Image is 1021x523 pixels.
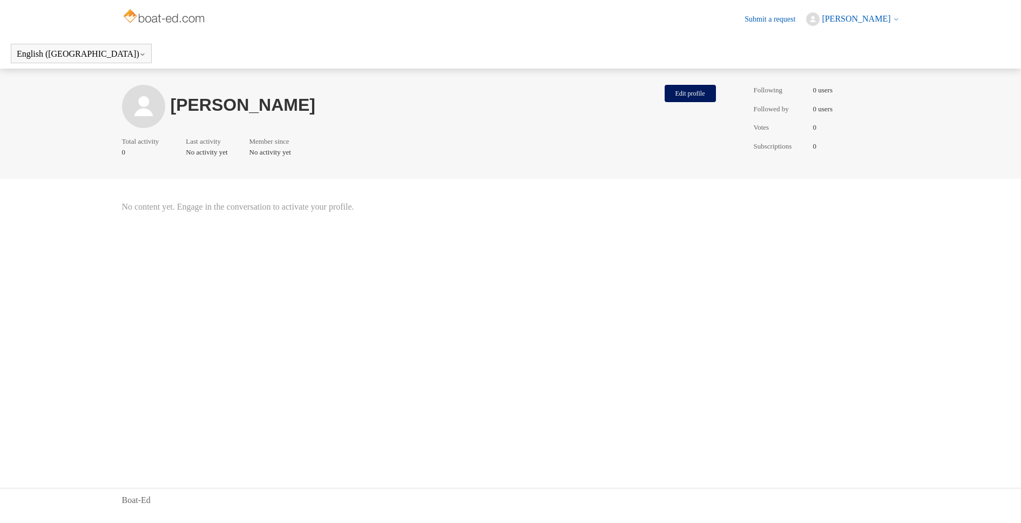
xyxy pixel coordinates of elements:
span: No content yet. Engage in the conversation to activate your profile. [122,200,721,213]
div: Live chat [985,487,1013,515]
button: English ([GEOGRAPHIC_DATA]) [17,49,146,59]
span: Last activity [186,136,222,147]
a: Submit a request [745,14,806,25]
span: 0 [813,141,817,152]
a: Boat-Ed [122,494,151,507]
span: No activity yet [249,147,295,158]
span: [PERSON_NAME] [822,14,890,23]
span: Subscriptions [754,141,808,152]
span: Votes [754,122,808,133]
img: Boat-Ed Help Center home page [122,6,208,28]
span: No activity yet [186,147,227,158]
h1: [PERSON_NAME] [171,98,659,112]
button: Edit profile [665,85,716,102]
span: Following [754,85,808,96]
span: Total activity [122,136,159,147]
span: 0 [813,122,817,133]
span: 0 users [813,104,833,115]
button: [PERSON_NAME] [806,12,899,26]
span: 0 users [813,85,833,96]
span: 0 [122,147,165,158]
span: Member since [249,136,289,147]
span: Followed by [754,104,808,115]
